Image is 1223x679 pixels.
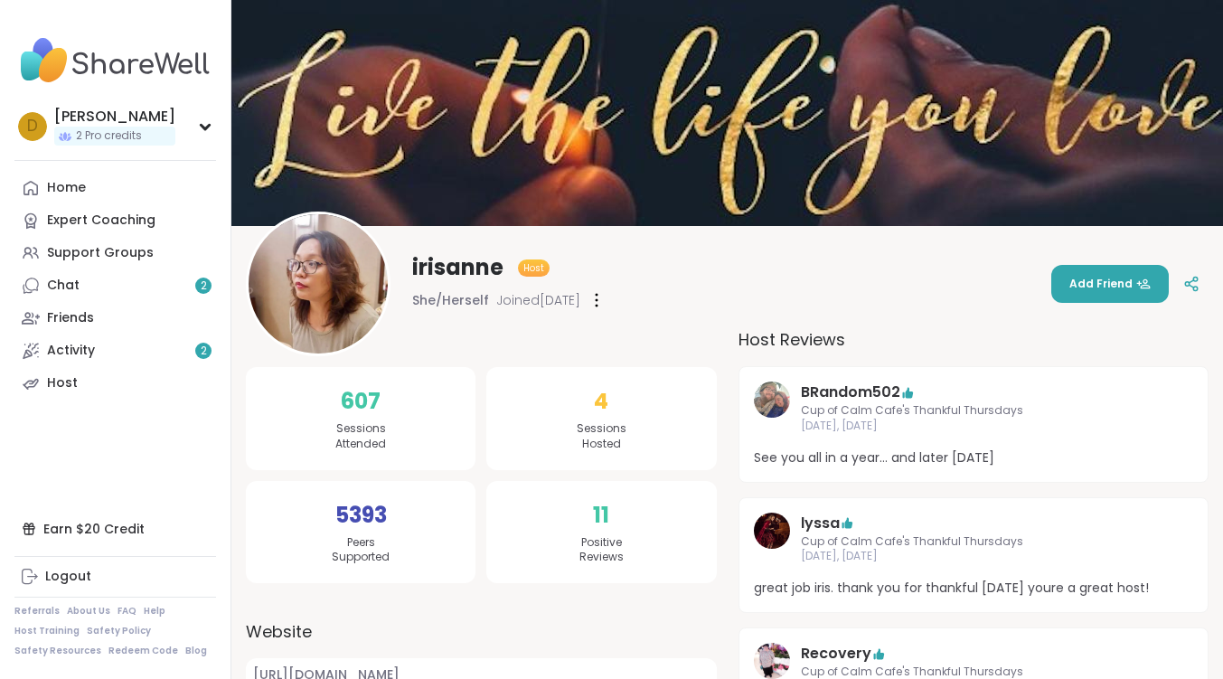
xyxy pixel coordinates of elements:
span: Joined [DATE] [496,291,580,309]
div: Friends [47,309,94,327]
a: Friends [14,302,216,335]
span: Cup of Calm Cafe's Thankful Thursdays [801,534,1147,550]
img: Recovery [754,643,790,679]
a: About Us [67,605,110,618]
span: [DATE], [DATE] [801,549,1147,564]
span: 2 [201,278,207,294]
img: BRandom502 [754,382,790,418]
a: Support Groups [14,237,216,269]
div: Chat [47,277,80,295]
span: 2 Pro credits [76,128,142,144]
a: Help [144,605,165,618]
span: Cup of Calm Cafe's Thankful Thursdays [801,403,1147,419]
a: Host [14,367,216,400]
img: ShareWell Nav Logo [14,29,216,92]
a: lyssa [801,513,840,534]
span: irisanne [412,253,503,282]
span: Peers Supported [332,535,390,566]
div: Host [47,374,78,392]
div: Support Groups [47,244,154,262]
a: BRandom502 [801,382,900,403]
span: 607 [341,385,381,418]
a: Logout [14,561,216,593]
span: Sessions Hosted [577,421,626,452]
span: 4 [594,385,608,418]
a: Home [14,172,216,204]
a: Safety Policy [87,625,151,637]
img: irisanne [249,214,388,354]
span: Add Friend [1069,276,1151,292]
div: Expert Coaching [47,212,155,230]
div: [PERSON_NAME] [54,107,175,127]
div: Earn $20 Credit [14,513,216,545]
a: Safety Resources [14,645,101,657]
a: lyssa [754,513,790,565]
span: [DATE], [DATE] [801,419,1147,434]
a: Blog [185,645,207,657]
a: Host Training [14,625,80,637]
span: 11 [593,499,609,532]
button: Add Friend [1051,265,1169,303]
a: FAQ [118,605,136,618]
span: D [27,115,38,138]
div: Home [47,179,86,197]
div: Activity [47,342,95,360]
a: Recovery [801,643,871,665]
a: Expert Coaching [14,204,216,237]
a: BRandom502 [754,382,790,434]
span: Positive Reviews [579,535,624,566]
span: 2 [201,344,207,359]
span: Host [523,261,544,275]
span: Sessions Attended [335,421,386,452]
a: Activity2 [14,335,216,367]
a: Referrals [14,605,60,618]
span: great job iris. thank you for thankful [DATE] youre a great host! [754,579,1194,598]
div: Logout [45,568,91,586]
a: Redeem Code [108,645,178,657]
span: 5393 [335,499,387,532]
a: Chat2 [14,269,216,302]
span: See you all in a year... and later [DATE] [754,448,1194,467]
label: Website [246,619,717,644]
span: She/Herself [412,291,489,309]
img: lyssa [754,513,790,549]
